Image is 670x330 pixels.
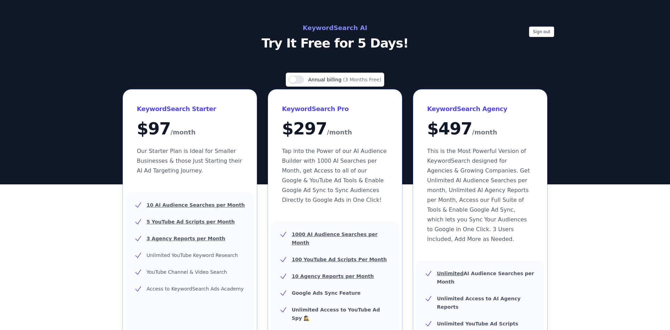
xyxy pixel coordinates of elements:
span: Unlimited YouTube Keyword Research [147,252,238,258]
u: 100 YouTube Ad Scripts Per Month [292,257,387,262]
span: This is the Most Powerful Version of KeywordSearch designed for Agencies & Growing Companies. Get... [427,148,530,242]
div: $ 497 [427,120,533,138]
span: Tap into the Power of our AI Audience Builder with 1000 AI Searches per Month, get Access to all ... [282,148,387,203]
u: Unlimited [437,271,464,276]
u: 1000 AI Audience Searches per Month [292,232,378,245]
span: /month [171,127,196,138]
u: 10 Agency Reports per Month [292,273,374,279]
div: $ 97 [137,120,243,138]
b: AI Audience Searches per Month [437,271,534,285]
h2: KeywordSearch AI [179,22,491,34]
h3: KeywordSearch Agency [427,103,533,115]
b: Unlimited Access to AI Agency Reports [437,296,521,310]
span: Our Starter Plan is Ideal for Smaller Businesses & those Just Starting their AI Ad Targeting Jour... [137,148,242,174]
u: 3 Agency Reports per Month [147,236,225,241]
button: Sign out [529,27,554,37]
span: (3 Months Free) [343,77,381,82]
span: Annual billing [308,77,343,82]
span: /month [472,127,497,138]
u: 10 AI Audience Searches per Month [147,202,245,208]
b: Unlimited YouTube Ad Scripts [437,321,518,327]
h3: KeywordSearch Pro [282,103,388,115]
span: /month [327,127,352,138]
div: $ 297 [282,120,388,138]
u: 5 YouTube Ad Scripts per Month [147,219,235,225]
h3: KeywordSearch Starter [137,103,243,115]
span: YouTube Channel & Video Search [147,269,227,275]
b: Unlimited Access to YouTube Ad Spy 🕵️‍♀️ [292,307,380,321]
span: Access to KeywordSearch Ads Academy [147,286,244,292]
b: Google Ads Sync Feature [292,290,360,296]
p: Try It Free for 5 Days! [179,36,491,50]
